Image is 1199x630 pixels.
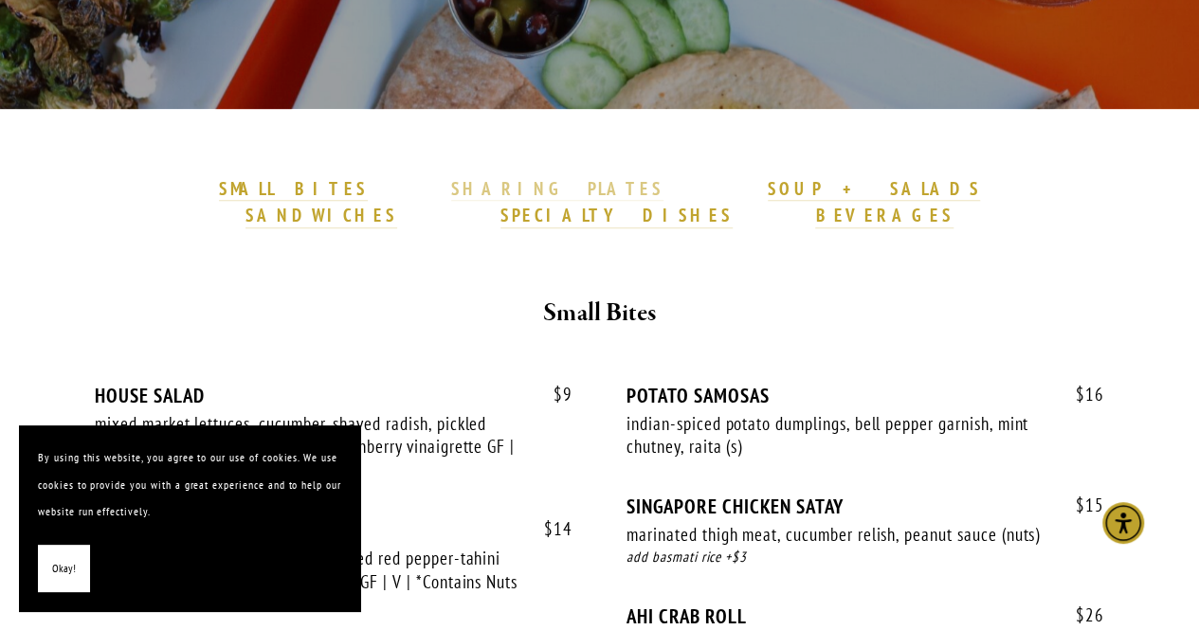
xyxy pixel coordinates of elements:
span: $ [1076,494,1085,516]
span: 26 [1057,604,1104,626]
div: SINGAPORE CHICKEN SATAY [627,495,1104,518]
span: 9 [535,384,572,405]
a: BEVERAGES [815,204,954,228]
div: mixed market lettuces, cucumber, shaved radish, pickled onion, sunflower seeds, parmesan, cranber... [95,412,518,482]
span: Okay! [52,555,76,583]
strong: SOUP + SALADS [768,177,980,200]
a: SMALL BITES [219,177,368,202]
span: 14 [525,518,572,540]
a: SPECIALTY DISHES [500,204,732,228]
a: SANDWICHES [245,204,397,228]
div: POTATO SAMOSAS [627,384,1104,407]
button: Okay! [38,545,90,593]
strong: SHARING PLATES [451,177,663,200]
span: 15 [1057,495,1104,516]
div: HOUSE SALAD [95,384,572,407]
span: $ [544,517,554,540]
div: marinated thigh meat, cucumber relish, peanut sauce (nuts) [627,523,1050,547]
p: By using this website, you agree to our use of cookies. We use cookies to provide you with a grea... [38,444,341,526]
a: SOUP + SALADS [768,177,980,202]
section: Cookie banner [19,425,360,611]
span: $ [1076,383,1085,405]
div: indian-spiced potato dumplings, bell pepper garnish, mint chutney, raita (s) [627,412,1050,459]
a: SHARING PLATES [451,177,663,202]
strong: Small Bites [543,297,656,330]
strong: SANDWICHES [245,204,397,226]
span: 16 [1057,384,1104,405]
strong: SMALL BITES [219,177,368,200]
div: Accessibility Menu [1102,502,1144,544]
strong: BEVERAGES [815,204,954,226]
span: $ [554,383,563,405]
strong: SPECIALTY DISHES [500,204,732,226]
div: AHI CRAB ROLL [627,604,1104,628]
span: $ [1076,603,1085,626]
div: add basmati rice +$3 [627,547,1104,568]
